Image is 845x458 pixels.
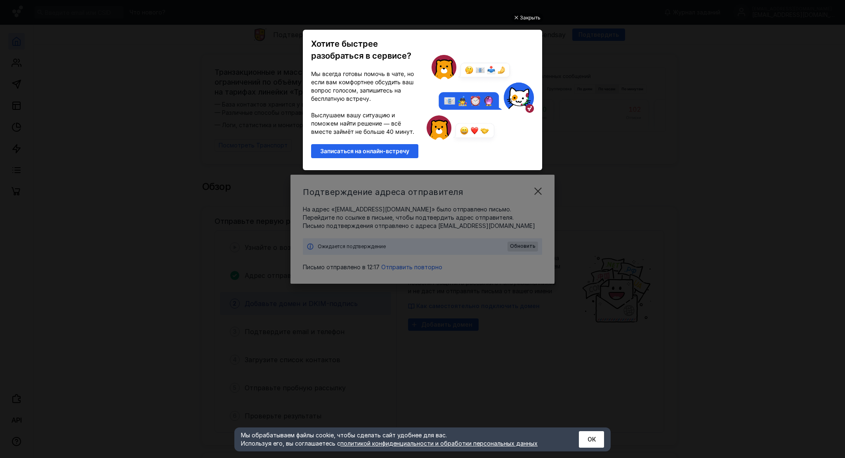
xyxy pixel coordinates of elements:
[311,70,418,103] p: Мы всегда готовы помочь в чате, но если вам комфортнее обсудить ваш вопрос голосом, запишитесь на...
[311,111,418,136] p: Выслушаем вашу ситуацию и поможем найти решение — всё вместе займёт не больше 40 минут.
[241,431,559,448] div: Мы обрабатываем файлы cookie, чтобы сделать сайт удобнее для вас. Используя его, вы соглашаетесь c
[340,440,538,447] a: политикой конфиденциальности и обработки персональных данных
[311,144,418,158] a: Записаться на онлайн-встречу
[579,431,604,448] button: ОК
[311,39,411,61] span: Хотите быстрее разобраться в сервисе?
[520,13,541,22] div: Закрыть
